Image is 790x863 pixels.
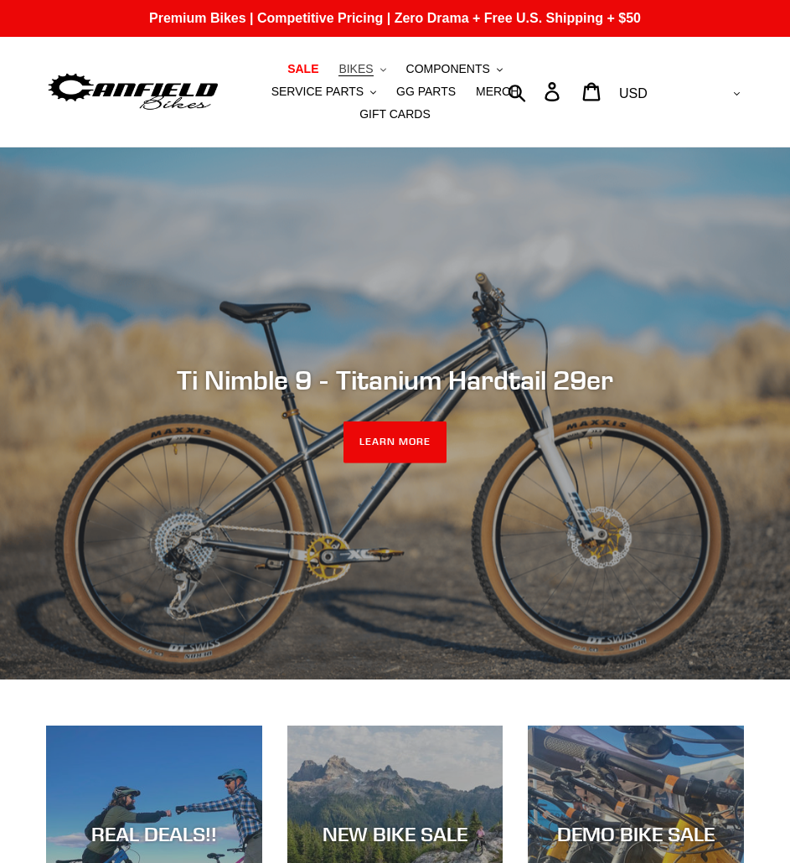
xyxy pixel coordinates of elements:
[263,80,385,103] button: SERVICE PARTS
[396,85,456,99] span: GG PARTS
[338,62,373,76] span: BIKES
[330,58,394,80] button: BIKES
[343,421,447,463] a: LEARN MORE
[279,58,327,80] a: SALE
[467,80,527,103] a: MERCH
[476,85,519,99] span: MERCH
[271,85,364,99] span: SERVICE PARTS
[528,822,744,846] div: DEMO BIKE SALE
[351,103,439,126] a: GIFT CARDS
[46,70,220,113] img: Canfield Bikes
[46,364,744,395] h2: Ti Nimble 9 - Titanium Hardtail 29er
[287,62,318,76] span: SALE
[46,822,262,846] div: REAL DEALS!!
[359,107,431,121] span: GIFT CARDS
[398,58,511,80] button: COMPONENTS
[406,62,490,76] span: COMPONENTS
[287,822,503,846] div: NEW BIKE SALE
[388,80,464,103] a: GG PARTS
